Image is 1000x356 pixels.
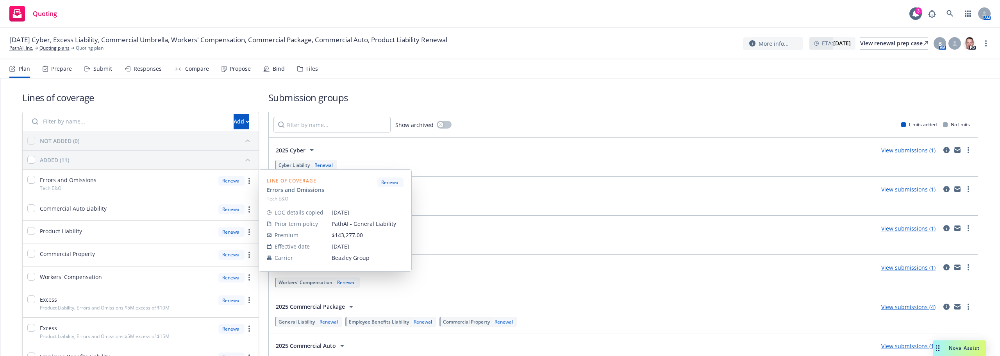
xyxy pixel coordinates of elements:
[743,37,803,50] button: More info...
[40,273,102,281] span: Workers' Compensation
[33,11,57,17] span: Quoting
[963,37,976,50] img: photo
[40,304,170,311] span: Product Liability, Errors and Omissions $5M excess of $10M
[942,6,958,21] a: Search
[949,345,980,351] span: Nova Assist
[39,45,70,52] a: Quoting plans
[953,224,962,233] a: mail
[22,91,259,104] h1: Lines of coverage
[93,66,112,72] div: Submit
[40,250,95,258] span: Commercial Property
[218,176,245,186] div: Renewal
[881,342,936,350] a: View submissions (1)
[40,324,57,332] span: Excess
[218,324,245,334] div: Renewal
[279,279,332,286] span: Workers' Compensation
[134,66,162,72] div: Responses
[881,303,936,311] a: View submissions (4)
[943,121,970,128] div: No limits
[245,250,254,259] a: more
[40,154,254,166] button: ADDED (11)
[185,66,209,72] div: Compare
[953,184,962,194] a: mail
[933,340,943,356] div: Drag to move
[336,279,357,286] div: Renewal
[942,184,951,194] a: circleInformation
[245,205,254,214] a: more
[9,45,33,52] a: PathAI, Inc.
[19,66,30,72] div: Plan
[960,6,976,21] a: Switch app
[964,224,973,233] a: more
[964,145,973,155] a: more
[276,146,305,154] span: 2025 Cyber
[268,91,978,104] h1: Submission groups
[273,299,358,315] button: 2025 Commercial Package
[273,338,349,354] button: 2025 Commercial Auto
[40,227,82,235] span: Product Liability
[964,263,973,272] a: more
[40,333,170,340] span: Product Liability, Errors and Omissions $5M excess of $15M
[759,39,789,48] span: More info...
[76,45,104,52] span: Quoting plan
[349,318,409,325] span: Employee Benefits Liability
[881,147,936,154] a: View submissions (1)
[276,302,345,311] span: 2025 Commercial Package
[953,145,962,155] a: mail
[218,204,245,214] div: Renewal
[273,117,391,132] input: Filter by name...
[27,114,229,129] input: Filter by name...
[245,324,254,333] a: more
[234,114,249,129] div: Add
[860,38,928,49] div: View renewal prep case
[953,263,962,272] a: mail
[6,3,60,25] a: Quoting
[953,302,962,311] a: mail
[942,145,951,155] a: circleInformation
[273,142,319,158] button: 2025 Cyber
[51,66,72,72] div: Prepare
[942,302,951,311] a: circleInformation
[9,35,447,45] span: [DATE] Cyber, Excess Liability, Commercial Umbrella, Workers' Compensation, Commercial Package, C...
[279,318,315,325] span: General Liability
[40,204,107,213] span: Commercial Auto Liability
[938,39,942,48] span: B
[230,66,251,72] div: Propose
[40,295,57,304] span: Excess
[964,184,973,194] a: more
[245,273,254,282] a: more
[40,137,79,145] div: NOT ADDED (0)
[245,176,254,186] a: more
[881,186,936,193] a: View submissions (1)
[443,318,490,325] span: Commercial Property
[822,39,851,47] span: ETA :
[40,156,69,164] div: ADDED (11)
[218,250,245,259] div: Renewal
[218,273,245,283] div: Renewal
[493,318,514,325] div: Renewal
[218,227,245,237] div: Renewal
[901,121,937,128] div: Limits added
[245,295,254,305] a: more
[860,37,928,50] a: View renewal prep case
[942,224,951,233] a: circleInformation
[964,302,973,311] a: more
[40,134,254,147] button: NOT ADDED (0)
[933,340,986,356] button: Nova Assist
[218,295,245,305] div: Renewal
[924,6,940,21] a: Report a Bug
[833,39,851,47] strong: [DATE]
[981,39,991,48] a: more
[245,227,254,237] a: more
[276,342,336,350] span: 2025 Commercial Auto
[40,176,96,184] span: Errors and Omissions
[881,225,936,232] a: View submissions (1)
[40,185,61,191] span: Tech E&O
[395,121,434,129] span: Show archived
[279,162,310,168] span: Cyber Liability
[313,162,334,168] div: Renewal
[318,318,339,325] div: Renewal
[306,66,318,72] div: Files
[915,7,922,14] div: 3
[942,263,951,272] a: circleInformation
